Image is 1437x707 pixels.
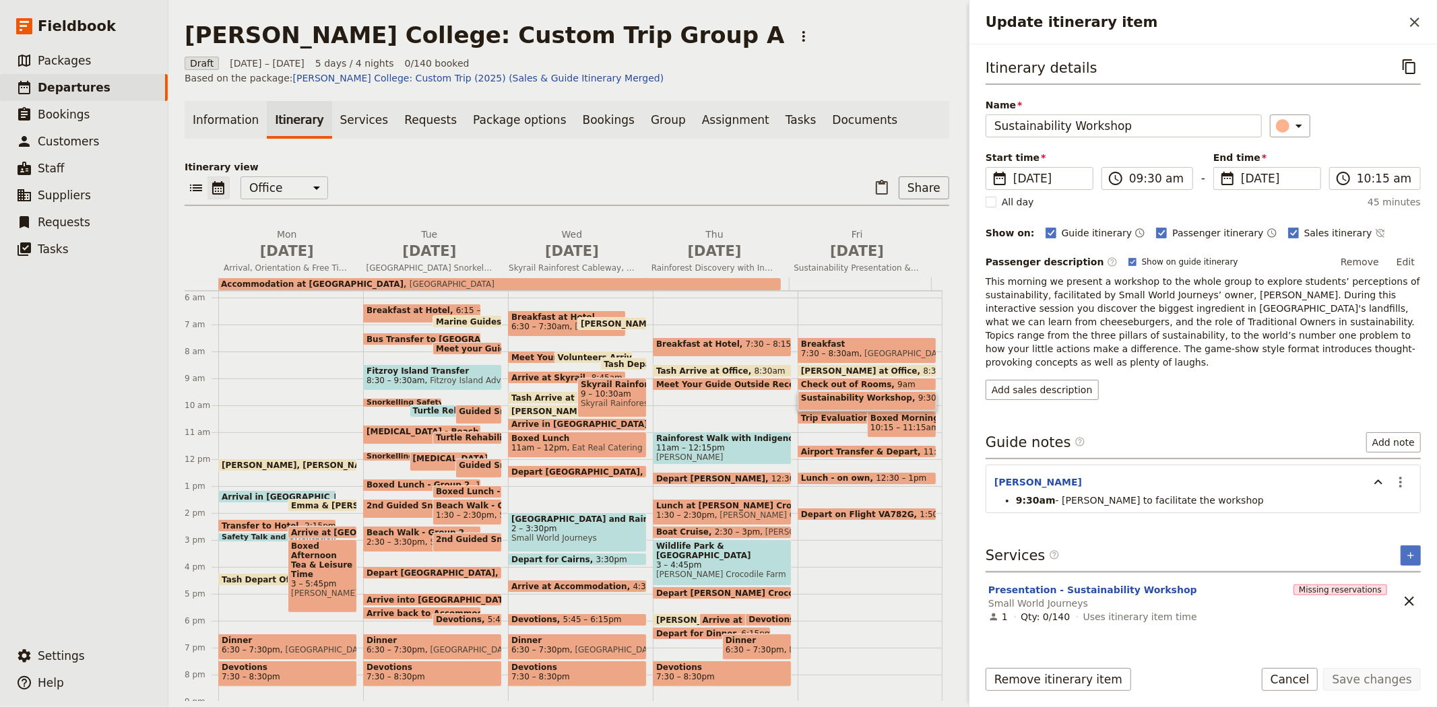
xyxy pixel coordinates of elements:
[38,162,65,175] span: Staff
[511,443,567,452] span: 11am – 12pm
[366,568,501,577] span: Depart [GEOGRAPHIC_DATA]
[218,277,932,290] div: Accommodation at [GEOGRAPHIC_DATA][GEOGRAPHIC_DATA]
[433,533,502,552] div: 2nd Guided Snorkelling Tour - Group 1
[1075,436,1085,452] span: ​
[511,663,643,672] span: Devotions
[222,521,305,530] span: Transfer to Hotel
[726,636,788,645] span: Dinner
[280,645,371,654] span: [GEOGRAPHIC_DATA]
[185,101,267,139] a: Information
[222,672,280,681] span: 7:30 – 8:30pm
[38,189,91,202] span: Suppliers
[511,467,646,476] span: Depart [GEOGRAPHIC_DATA]
[656,366,755,375] span: Tash Arrive at Office
[508,512,647,552] div: [GEOGRAPHIC_DATA] and Rainforest Waterfalls2 – 3:30pmSmall World Journeys
[508,613,647,626] div: Devotions5:45 – 6:15pm
[798,472,936,485] div: Lunch - on own12:30 – 1pm
[897,380,916,389] span: 9am
[646,228,789,277] button: Thu [DATE]Rainforest Discovery with Indigenous Guide and Wildlife Park & Croc Farm
[653,337,792,357] div: Breakfast at Hotel7:30 – 8:15am
[218,459,357,471] div: [PERSON_NAME], [PERSON_NAME], [PERSON_NAME] at Office
[224,228,350,261] h2: Mon
[994,475,1082,489] button: [PERSON_NAME]
[363,425,481,444] div: [MEDICAL_DATA] - Beach Game - Group 1
[291,579,354,588] span: 3 – 5:45pm
[363,607,481,619] div: Arrive back to Accommodation
[38,16,116,36] span: Fieldbook
[218,519,336,532] div: Transfer to Hotel2:15pmCairns Bus Charters
[577,378,647,417] div: Skyrail Rainforest Cableway9 – 10:30amSkyrail Rainforest Cableway
[801,447,924,456] span: Airport Transfer & Depart
[570,645,660,654] span: [GEOGRAPHIC_DATA]
[511,514,643,524] span: [GEOGRAPHIC_DATA] and Rainforest Waterfalls
[653,499,792,525] div: Lunch at [PERSON_NAME] Crocodile Adventures1:30 – 2:30pm[PERSON_NAME] Crocodile Farm
[646,467,682,476] span: 12:15pm
[508,391,626,404] div: Tash Arrive at Office9:30am
[222,575,311,584] span: Tash Depart Office
[218,263,356,273] span: Arrival, Orientation & Free Time
[1391,252,1421,272] button: Edit
[509,241,635,261] span: [DATE]
[494,510,585,520] span: Small World Journeys
[511,312,622,322] span: Breakfast at Hotel
[436,535,616,544] span: 2nd Guided Snorkelling Tour - Group 1
[870,423,939,432] span: 10:15 – 11:15am
[794,241,920,261] span: [DATE]
[38,649,85,663] span: Settings
[413,406,591,415] span: Turtle Rehabilitation Centre - Group 1
[794,228,920,261] h2: Fri
[656,501,788,510] span: Lunch at [PERSON_NAME] Crocodile Adventures
[656,527,715,537] span: Boat Cruise
[656,663,788,672] span: Devotions
[824,101,905,139] a: Documents
[224,241,350,261] span: [DATE]
[722,634,792,660] div: Dinner6:30 – 7:30pmDominos Pizza - [GEOGRAPHIC_DATA]
[288,526,357,539] div: Arrive at [GEOGRAPHIC_DATA]
[511,407,820,415] span: [PERSON_NAME] & [PERSON_NAME] Arrive in [GEOGRAPHIC_DATA]
[646,263,784,273] span: Rainforest Discovery with Indigenous Guide and Wildlife Park & Croc Farm
[1107,257,1118,267] span: ​
[436,615,488,624] span: Devotions
[509,228,635,261] h2: Wed
[436,510,494,520] span: 1:30 – 2:30pm
[653,539,792,586] div: Wildlife Park & [GEOGRAPHIC_DATA]3 – 4:45pm[PERSON_NAME] Crocodile Farm
[363,452,442,461] div: Snorkelling Safety Talk - Group 1
[288,499,357,512] div: Emma & [PERSON_NAME] at Office
[1075,436,1085,447] span: ​
[592,373,622,382] span: 8:45am
[413,454,599,463] span: [MEDICAL_DATA] Beach Game - Group 2
[508,418,647,431] div: Arrive in [GEOGRAPHIC_DATA]
[425,376,532,385] span: Fitzroy Island Adventures
[436,344,632,353] span: Meet your Guides at [GEOGRAPHIC_DATA]
[508,310,626,337] div: Breakfast at Hotel6:30 – 7:30am[GEOGRAPHIC_DATA]
[511,533,643,543] span: Small World Journeys
[1398,55,1421,78] button: Copy itinerary item
[361,228,504,277] button: Tue [DATE][GEOGRAPHIC_DATA] Snorkelling & [GEOGRAPHIC_DATA]
[410,452,488,471] div: [MEDICAL_DATA] Beach Game - Group 2
[305,521,336,530] span: 2:15pm
[218,533,336,542] div: Safety Talk and Orientation
[222,533,342,541] span: Safety Talk and Orientation
[1049,549,1060,566] span: ​
[363,364,502,391] div: Fitzroy Island Transfer8:30 – 9:30amFitzroy Island Adventures
[38,81,110,94] span: Departures
[218,228,361,277] button: Mon [DATE]Arrival, Orientation & Free Time
[1267,225,1277,241] button: Time shown on passenger itinerary
[366,672,425,681] span: 7:30 – 8:30pm
[867,411,936,438] div: Boxed Morning Tea10:15 – 11:15am
[363,479,481,492] div: Boxed Lunch - Group 212:45 – 1:15pm
[511,434,643,443] span: Boxed Lunch
[801,366,923,375] span: [PERSON_NAME] at Office
[558,353,684,362] span: Volunteers Arrive at Office
[436,501,499,510] span: Beach Walk - Group 1
[748,615,800,624] span: Devotions
[798,411,916,424] div: Trip Evaluations10:15am
[288,539,357,613] div: Boxed Afternoon Tea & Leisure Time3 – 5:45pm[PERSON_NAME]'s
[656,474,771,483] span: Depart [PERSON_NAME]
[651,241,778,261] span: [DATE]
[433,432,502,444] div: Turtle Rehabilitation Centre - Group 2
[1366,432,1421,452] button: Add note
[38,135,99,148] span: Customers
[476,480,539,490] span: 12:45 – 1:15pm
